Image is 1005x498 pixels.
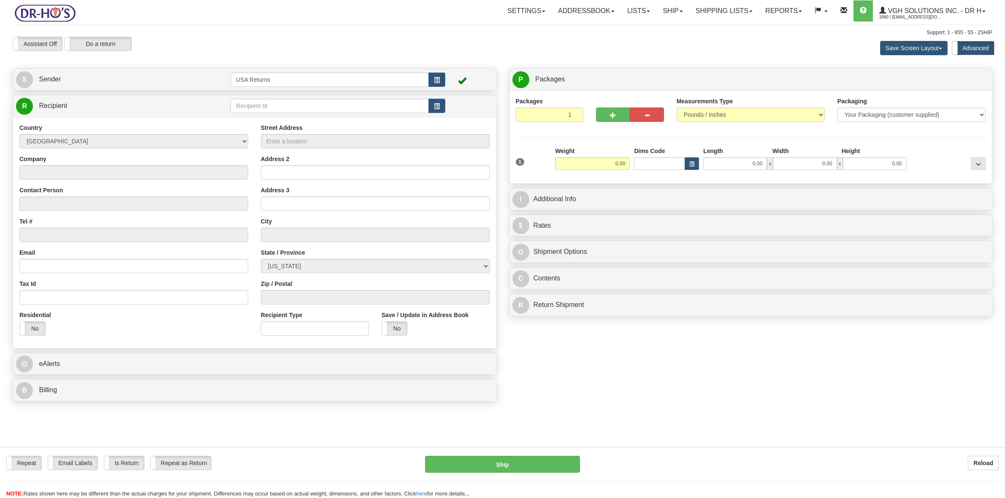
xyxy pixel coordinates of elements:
[425,456,580,473] button: Ship
[512,191,529,208] span: I
[13,2,77,24] img: logo1890.jpg
[261,186,290,194] label: Address 3
[621,0,656,22] a: Lists
[261,217,272,226] label: City
[16,98,33,115] span: R
[968,456,999,470] button: Reload
[6,490,23,497] span: NOTE:
[151,456,211,470] label: Repeat as Return
[16,382,33,399] span: B
[656,0,689,22] a: Ship
[759,0,808,22] a: Reports
[39,75,61,83] span: Sender
[39,102,67,109] span: Recipient
[382,322,407,335] label: No
[416,490,427,497] a: here
[65,37,131,51] label: Do a return
[971,157,986,170] div: ...
[501,0,552,22] a: Settings
[552,0,621,22] a: Addressbook
[19,217,33,226] label: Tel #
[880,41,948,55] button: Save Screen Layout
[512,217,529,234] span: $
[20,322,45,335] label: No
[48,456,98,470] label: Email Labels
[952,41,994,55] label: Advanced
[16,71,230,88] a: S Sender
[16,71,33,88] span: S
[261,134,490,148] input: Enter a location
[382,311,469,319] label: Save / Update in Address Book
[973,460,993,466] b: Reload
[886,7,981,14] span: VGH Solutions Inc. - Dr H
[19,248,35,257] label: Email
[512,191,989,208] a: IAdditional Info
[873,0,992,22] a: VGH Solutions Inc. - Dr H 1890 / [EMAIL_ADDRESS][DOMAIN_NAME]
[703,147,723,155] label: Length
[516,97,543,105] label: Packages
[772,147,789,155] label: Width
[261,248,305,257] label: State / Province
[689,0,759,22] a: Shipping lists
[512,217,989,234] a: $Rates
[842,147,860,155] label: Height
[837,97,867,105] label: Packaging
[19,155,46,163] label: Company
[512,270,529,287] span: C
[261,155,290,163] label: Address 2
[16,355,33,372] span: @
[879,13,943,22] span: 1890 / [EMAIL_ADDRESS][DOMAIN_NAME]
[261,280,293,288] label: Zip / Postal
[39,360,60,367] span: eAlerts
[516,158,525,166] span: 1
[677,97,733,105] label: Measurements Type
[19,311,51,319] label: Residential
[16,382,493,399] a: B Billing
[512,71,529,88] span: P
[16,355,493,373] a: @ eAlerts
[7,456,41,470] label: Repeat
[230,73,428,87] input: Sender Id
[634,147,665,155] label: Dims Code
[512,297,529,314] span: R
[261,124,303,132] label: Street Address
[767,157,773,170] span: x
[535,75,565,83] span: Packages
[230,99,428,113] input: Recipient Id
[19,280,36,288] label: Tax Id
[19,124,42,132] label: Country
[104,456,144,470] label: Is Return
[39,386,57,393] span: Billing
[16,97,207,115] a: R Recipient
[512,243,989,261] a: OShipment Options
[261,311,303,319] label: Recipient Type
[13,29,992,36] div: Support: 1 - 855 - 55 - 2SHIP
[555,147,574,155] label: Weight
[512,244,529,261] span: O
[512,270,989,287] a: CContents
[512,71,989,88] a: P Packages
[512,296,989,314] a: RReturn Shipment
[13,37,62,51] label: Assistant Off
[837,157,843,170] span: x
[19,186,63,194] label: Contact Person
